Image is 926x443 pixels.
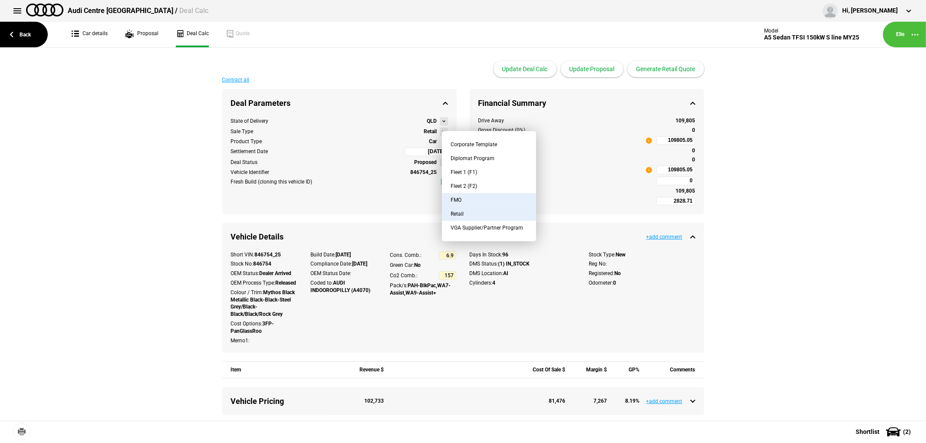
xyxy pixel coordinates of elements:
[442,179,536,193] button: Fleet 2 (F2)
[429,138,437,144] strong: Car
[676,118,695,124] strong: 109,805
[676,188,695,194] strong: 109,805
[896,31,904,38] a: Elle
[231,138,262,145] div: Product Type
[616,397,640,405] div: 8.19 %
[470,251,576,259] div: Days In Stock:
[179,7,208,15] span: Deal Calc
[231,321,274,334] strong: 3FP-PanGlassRoo
[310,251,377,259] div: Build Date:
[589,260,695,268] div: Reg No:
[414,262,421,268] strong: No
[692,148,695,154] strong: 0
[231,289,295,317] strong: Mythos Black Metallic Black-Black-Steel Grey/Black-Black/Black/Rock Grey
[589,279,695,287] div: Odometer:
[222,77,250,82] button: Contract all
[646,234,682,240] button: +add comment
[478,117,652,125] div: Drive Away
[764,28,859,34] div: Model
[904,24,926,46] button: ...
[26,3,63,16] img: audi.png
[843,421,926,443] button: Shortlist(2)
[439,271,456,280] input: 157
[656,177,695,185] input: 0
[589,251,695,259] div: Stock Type:
[549,398,565,404] strong: 81,476
[352,362,384,378] div: Revenue $
[427,118,437,125] strong: QLD
[478,187,652,195] div: Balance to Fund
[125,22,158,47] a: Proposal
[231,260,297,268] div: Stock No:
[310,280,370,293] strong: AUDI INDOOROOPILLY (A4070)
[903,429,911,435] span: ( 2 )
[365,398,384,404] strong: 102,733
[692,157,695,163] strong: 0
[222,223,704,251] div: Vehicle Details
[231,362,343,378] div: Item
[616,252,626,258] strong: New
[231,169,270,176] div: Vehicle Identifier
[442,138,536,151] button: Corporate Template
[656,166,695,174] input: 109805.05
[231,337,297,345] div: Memo1:
[442,165,536,179] button: Fleet 1 (F1)
[260,270,292,276] strong: Dealer Arrived
[390,272,418,279] div: Co2 Comb.:
[470,279,576,287] div: Cylinders:
[72,22,108,47] a: Car details
[424,128,437,135] strong: Retail
[589,270,695,277] div: Registered:
[628,61,704,77] button: Generate Retail Quote
[231,251,297,259] div: Short VIN:
[478,156,652,164] div: Under Allowance
[470,260,576,268] div: DMS Status:
[310,270,377,277] div: OEM Status Date:
[254,261,272,267] strong: 846754
[442,193,536,207] button: FMO
[231,159,258,166] div: Deal Status
[503,252,509,258] strong: 96
[470,270,576,277] div: DMS Location:
[390,282,456,297] div: Pack/s:
[390,282,451,296] strong: PAH-BlkPac,WA7-Assist,WA9-Assist+
[231,118,269,125] div: State of Delivery
[616,362,640,378] div: GP%
[470,89,704,117] div: Financial Summary
[231,270,297,277] div: OEM Status:
[656,197,695,206] input: 2828.71
[231,289,297,318] div: Colour / Trim:
[231,396,343,407] div: Vehicle Pricing
[411,169,437,175] strong: 846754_25
[310,279,377,294] div: Coded to:
[276,280,297,286] strong: Released
[593,398,607,404] strong: 7,267
[442,221,536,235] button: VGA Supplier/Partner Program
[390,252,422,259] div: Cons. Comb.:
[231,279,297,287] div: OEM Process Type:
[574,362,607,378] div: Margin $
[478,177,652,184] div: Deposit (0%)
[528,362,565,378] div: Cost Of Sale $
[255,252,281,258] strong: 846754_25
[561,61,623,77] button: Update Proposal
[692,127,695,133] strong: 0
[498,261,530,267] strong: (1) IN_STOCK
[442,151,536,165] button: Diplomat Program
[405,148,448,156] input: 18/08/2025
[646,399,682,404] button: +add comment
[656,136,695,145] input: 109805.05
[390,262,456,269] div: Green Car:
[649,362,695,378] div: Comments
[231,178,313,186] div: Fresh Build (cloning this vehicle ID)
[222,89,457,117] div: Deal Parameters
[68,6,208,16] div: Audi Centre [GEOGRAPHIC_DATA] /
[764,34,859,41] div: A5 Sedan TFSI 150kW S line MY25
[613,280,616,286] strong: 0
[504,270,509,276] strong: AI
[231,320,297,335] div: Cost Options:
[842,7,898,15] div: Hi, [PERSON_NAME]
[415,159,437,166] strong: Proposed
[336,252,351,258] strong: [DATE]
